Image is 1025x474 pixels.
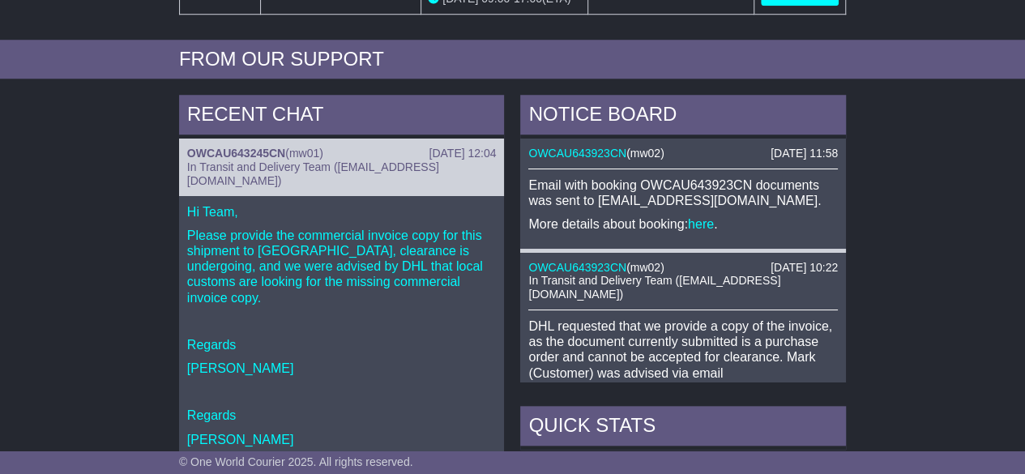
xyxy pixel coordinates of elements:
[528,147,626,160] a: OWCAU643923CN
[528,261,838,275] div: ( )
[187,228,497,305] p: Please provide the commercial invoice copy for this shipment to [GEOGRAPHIC_DATA], clearance is u...
[520,406,846,450] div: Quick Stats
[179,48,846,71] div: FROM OUR SUPPORT
[179,95,505,139] div: RECENT CHAT
[528,261,626,274] a: OWCAU643923CN
[630,147,660,160] span: mw02
[520,95,846,139] div: NOTICE BOARD
[187,147,285,160] a: OWCAU643245CN
[771,261,838,275] div: [DATE] 10:22
[187,337,497,352] p: Regards
[528,147,838,160] div: ( )
[187,408,497,423] p: Regards
[528,274,780,301] span: In Transit and Delivery Team ([EMAIL_ADDRESS][DOMAIN_NAME])
[630,261,660,274] span: mw02
[187,147,497,160] div: ( )
[179,455,413,468] span: © One World Courier 2025. All rights reserved.
[187,432,497,447] p: [PERSON_NAME]
[528,216,838,232] p: More details about booking: .
[771,147,838,160] div: [DATE] 11:58
[187,204,497,220] p: Hi Team,
[187,160,439,187] span: In Transit and Delivery Team ([EMAIL_ADDRESS][DOMAIN_NAME])
[688,217,714,231] a: here
[429,147,496,160] div: [DATE] 12:04
[289,147,319,160] span: mw01
[187,361,497,376] p: [PERSON_NAME]
[528,318,838,381] p: DHL requested that we provide a copy of the invoice, as the document currently submitted is a pur...
[528,177,838,208] p: Email with booking OWCAU643923CN documents was sent to [EMAIL_ADDRESS][DOMAIN_NAME].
